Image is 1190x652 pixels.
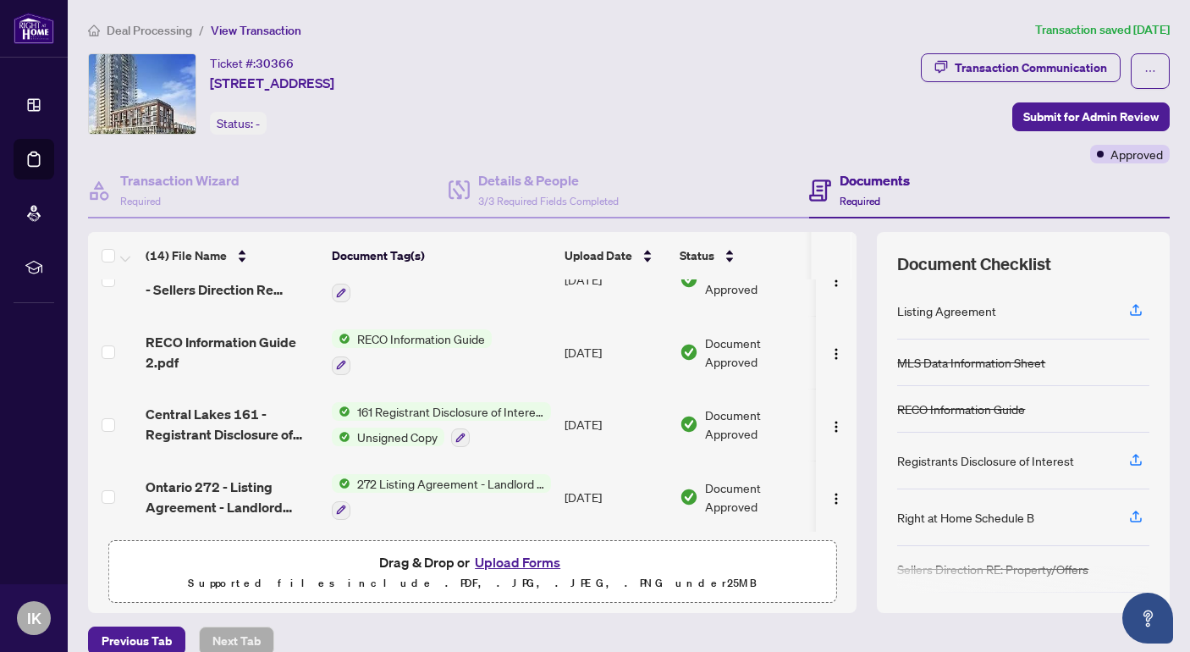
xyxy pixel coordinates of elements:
img: Logo [829,347,843,361]
img: IMG-C12074688_1.jpg [89,54,196,134]
div: RECO Information Guide [897,400,1025,418]
img: Logo [829,274,843,288]
h4: Documents [840,170,910,191]
span: 161 Registrant Disclosure of Interest - Disposition ofProperty [350,402,551,421]
span: Document Approved [705,406,810,443]
button: Status IconSellers Direction RE: Property/Offers [332,257,551,302]
article: Transaction saved [DATE] [1035,20,1170,40]
span: Status [680,246,714,265]
img: logo [14,13,54,44]
div: Ticket #: [210,53,294,73]
span: Deal Processing [107,23,192,38]
span: IK [27,606,41,630]
span: Upload Date [565,246,632,265]
button: Upload Forms [470,551,565,573]
span: 272 Listing Agreement - Landlord Designated Representation Agreement Authority to Offer for Lease [350,474,551,493]
button: Status IconRECO Information Guide [332,329,492,375]
div: Listing Agreement [897,301,996,320]
span: [GEOGRAPHIC_DATA] 244 - Sellers Direction Re PropertyOffers 1.pdf [146,259,318,300]
img: Logo [829,420,843,434]
span: [STREET_ADDRESS] [210,73,334,93]
span: Document Approved [705,261,810,298]
th: Status [673,232,817,279]
span: Document Checklist [897,252,1051,276]
button: Logo [823,266,850,293]
span: Document Approved [705,334,810,371]
span: Unsigned Copy [350,428,444,446]
th: Upload Date [558,232,673,279]
td: [DATE] [558,243,673,316]
span: 30366 [256,56,294,71]
img: Document Status [680,270,698,289]
span: Drag & Drop orUpload FormsSupported files include .PDF, .JPG, .JPEG, .PNG under25MB [109,541,835,604]
span: RECO Information Guide [350,329,492,348]
span: ellipsis [1144,65,1156,77]
span: Central Lakes 161 - Registrant Disclosure of Interest Disposition of Property 1.pdf [146,404,318,445]
img: Logo [829,492,843,506]
span: Drag & Drop or [379,551,565,573]
p: Supported files include .PDF, .JPG, .JPEG, .PNG under 25 MB [119,573,825,594]
span: Submit for Admin Review [1023,103,1159,130]
span: home [88,25,100,36]
span: 3/3 Required Fields Completed [478,195,619,207]
img: Status Icon [332,474,350,493]
h4: Transaction Wizard [120,170,240,191]
span: View Transaction [211,23,301,38]
button: Open asap [1122,593,1173,644]
button: Submit for Admin Review [1012,102,1170,131]
div: Transaction Communication [955,54,1107,81]
button: Status Icon272 Listing Agreement - Landlord Designated Representation Agreement Authority to Offe... [332,474,551,520]
img: Status Icon [332,402,350,421]
img: Status Icon [332,329,350,348]
button: Logo [823,411,850,438]
span: Approved [1110,145,1163,163]
th: (14) File Name [139,232,325,279]
span: Ontario 272 - Listing Agreement - Landlord Designated Representation Agreement Authority to Offer... [146,477,318,517]
td: [DATE] [558,316,673,389]
span: Document Approved [705,478,810,516]
span: - [256,116,260,131]
div: Registrants Disclosure of Interest [897,451,1074,470]
button: Transaction Communication [921,53,1121,82]
h4: Details & People [478,170,619,191]
button: Logo [823,339,850,366]
img: Document Status [680,488,698,506]
img: Status Icon [332,428,350,446]
button: Status Icon161 Registrant Disclosure of Interest - Disposition ofPropertyStatus IconUnsigned Copy [332,402,551,448]
div: Right at Home Schedule B [897,508,1034,527]
span: (14) File Name [146,246,227,265]
th: Document Tag(s) [325,232,558,279]
li: / [199,20,204,40]
button: Logo [823,483,850,511]
span: RECO Information Guide 2.pdf [146,332,318,373]
img: Document Status [680,415,698,434]
div: Status: [210,112,267,135]
div: Sellers Direction RE: Property/Offers [897,560,1088,578]
div: MLS Data Information Sheet [897,353,1045,372]
td: [DATE] [558,461,673,533]
td: [DATE] [558,389,673,461]
span: Required [120,195,161,207]
span: Required [840,195,880,207]
img: Document Status [680,343,698,362]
